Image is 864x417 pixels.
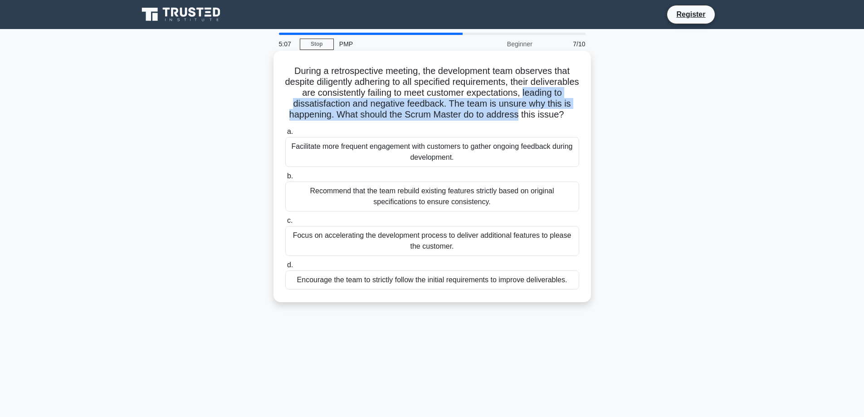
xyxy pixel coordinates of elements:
[300,39,334,50] a: Stop
[538,35,591,53] div: 7/10
[287,261,293,269] span: d.
[285,137,579,167] div: Facilitate more frequent engagement with customers to gather ongoing feedback during development.
[273,35,300,53] div: 5:07
[334,35,459,53] div: PMP
[287,216,293,224] span: c.
[285,182,579,211] div: Recommend that the team rebuild existing features strictly based on original specifications to en...
[287,128,293,135] span: a.
[287,172,293,180] span: b.
[671,9,711,20] a: Register
[284,65,580,121] h5: During a retrospective meeting, the development team observes that despite diligently adhering to...
[285,226,579,256] div: Focus on accelerating the development process to deliver additional features to please the customer.
[285,270,579,289] div: Encourage the team to strictly follow the initial requirements to improve deliverables.
[459,35,538,53] div: Beginner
